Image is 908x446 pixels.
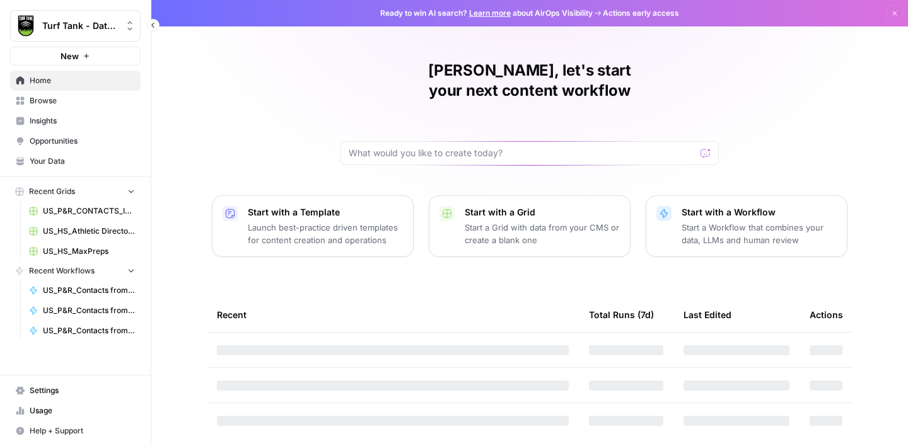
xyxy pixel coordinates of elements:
a: Opportunities [10,131,141,151]
a: US_P&R_CONTACTS_INITIAL TEST [23,201,141,221]
span: US_P&R_Contacts from Dept Page [43,305,135,316]
span: Recent Workflows [29,265,95,277]
a: Settings [10,380,141,401]
span: US_P&R_Contacts from Directory [43,285,135,296]
h1: [PERSON_NAME], let's start your next content workflow [340,60,719,101]
a: Your Data [10,151,141,171]
span: Insights [30,115,135,127]
span: Help + Support [30,425,135,437]
button: Recent Workflows [10,261,141,280]
span: Actions early access [603,8,679,19]
span: US_P&R_CONTACTS_INITIAL TEST [43,205,135,217]
a: US_HS_Athletic Director_INITIAL TEST [23,221,141,241]
div: Recent [217,297,569,332]
span: Browse [30,95,135,106]
a: Insights [10,111,141,131]
span: Opportunities [30,135,135,147]
button: Recent Grids [10,182,141,201]
p: Start a Grid with data from your CMS or create a blank one [465,221,620,246]
button: Start with a GridStart a Grid with data from your CMS or create a blank one [429,195,631,257]
a: Browse [10,91,141,111]
div: Total Runs (7d) [589,297,654,332]
a: Learn more [469,8,511,18]
button: Help + Support [10,421,141,441]
span: New [61,50,79,62]
a: US_P&R_Contacts from Dept Page>Directory [23,321,141,341]
span: Recent Grids [29,186,75,197]
span: Settings [30,385,135,396]
input: What would you like to create today? [349,147,696,159]
span: US_P&R_Contacts from Dept Page>Directory [43,325,135,336]
span: US_HS_MaxPreps [43,246,135,257]
span: Ready to win AI search? about AirOps Visibility [380,8,593,19]
button: Start with a WorkflowStart a Workflow that combines your data, LLMs and human review [646,195,847,257]
button: Start with a TemplateLaunch best-practice driven templates for content creation and operations [212,195,414,257]
span: Home [30,75,135,86]
span: Usage [30,405,135,416]
p: Launch best-practice driven templates for content creation and operations [248,221,403,246]
p: Start with a Template [248,206,403,219]
button: New [10,47,141,66]
img: Turf Tank - Data Team Logo [15,14,37,37]
a: Home [10,71,141,91]
span: Your Data [30,156,135,167]
div: Last Edited [684,297,731,332]
p: Start with a Grid [465,206,620,219]
a: US_HS_MaxPreps [23,241,141,261]
a: US_P&R_Contacts from Directory [23,280,141,300]
span: US_HS_Athletic Director_INITIAL TEST [43,226,135,237]
span: Turf Tank - Data Team [42,20,119,32]
a: US_P&R_Contacts from Dept Page [23,300,141,321]
p: Start with a Workflow [682,206,837,219]
p: Start a Workflow that combines your data, LLMs and human review [682,221,837,246]
button: Workspace: Turf Tank - Data Team [10,10,141,42]
a: Usage [10,401,141,421]
div: Actions [810,297,843,332]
